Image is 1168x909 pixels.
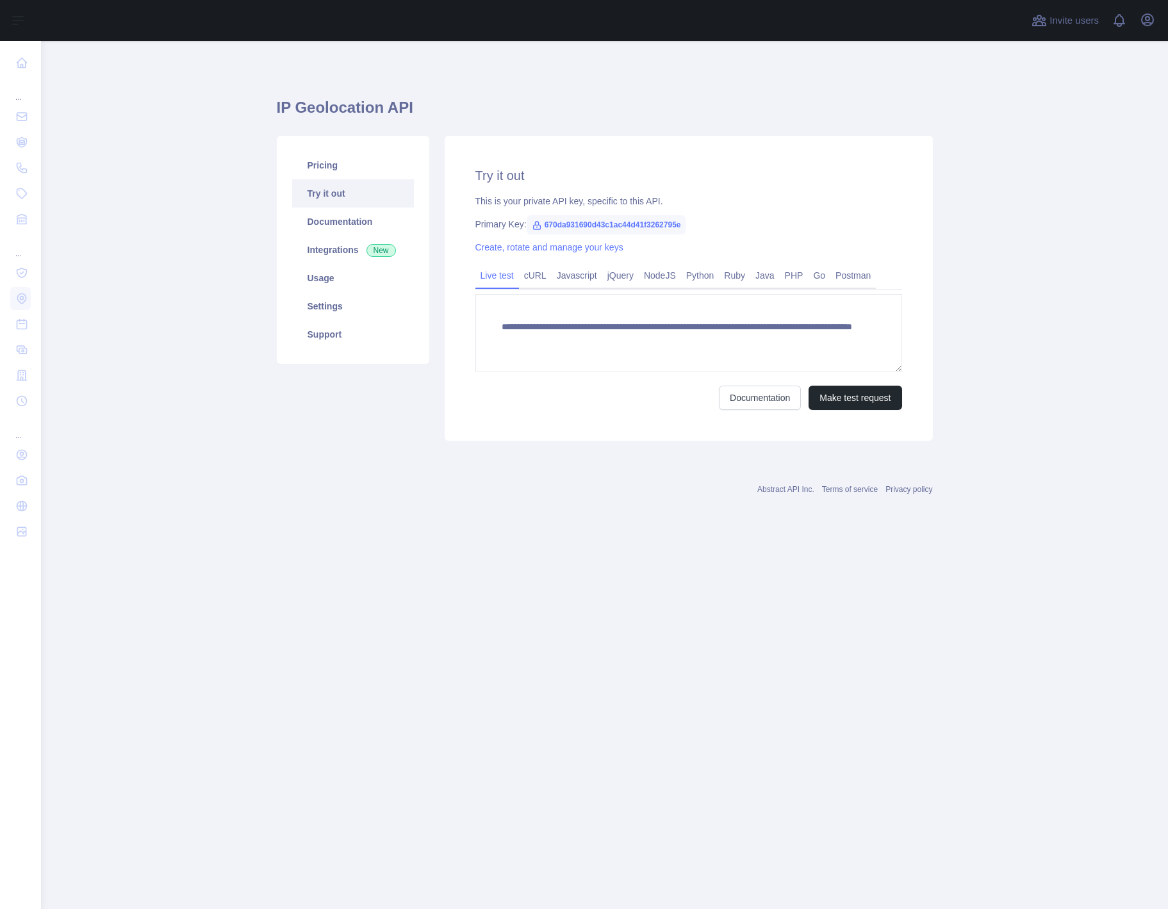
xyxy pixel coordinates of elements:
[366,244,396,257] span: New
[757,485,814,494] a: Abstract API Inc.
[292,208,414,236] a: Documentation
[602,265,639,286] a: jQuery
[808,265,830,286] a: Go
[681,265,720,286] a: Python
[475,218,902,231] div: Primary Key:
[719,386,801,410] a: Documentation
[475,242,623,252] a: Create, rotate and manage your keys
[822,485,878,494] a: Terms of service
[780,265,809,286] a: PHP
[527,215,686,234] span: 670da931690d43c1ac44d41f3262795e
[10,415,31,441] div: ...
[475,167,902,184] h2: Try it out
[475,195,902,208] div: This is your private API key, specific to this API.
[750,265,780,286] a: Java
[1029,10,1101,31] button: Invite users
[292,179,414,208] a: Try it out
[1049,13,1099,28] span: Invite users
[639,265,681,286] a: NodeJS
[277,97,933,128] h1: IP Geolocation API
[292,151,414,179] a: Pricing
[475,265,519,286] a: Live test
[519,265,552,286] a: cURL
[552,265,602,286] a: Javascript
[292,264,414,292] a: Usage
[292,320,414,348] a: Support
[10,77,31,102] div: ...
[719,265,750,286] a: Ruby
[830,265,876,286] a: Postman
[809,386,901,410] button: Make test request
[292,236,414,264] a: Integrations New
[10,233,31,259] div: ...
[292,292,414,320] a: Settings
[885,485,932,494] a: Privacy policy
